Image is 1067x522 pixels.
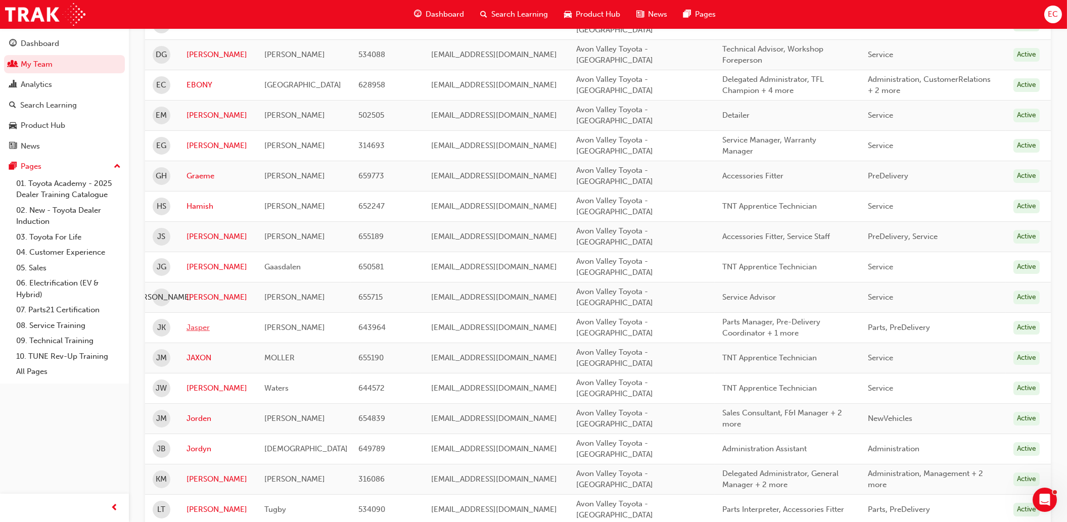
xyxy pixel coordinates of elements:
[868,232,938,241] span: PreDelivery, Service
[431,232,557,241] span: [EMAIL_ADDRESS][DOMAIN_NAME]
[131,292,192,303] span: [PERSON_NAME]
[4,157,125,176] button: Pages
[187,473,249,485] a: [PERSON_NAME]
[576,378,653,399] span: Avon Valley Toyota - [GEOGRAPHIC_DATA]
[9,60,17,69] span: people-icon
[358,50,385,59] span: 534088
[12,333,125,349] a: 09. Technical Training
[12,229,125,245] a: 03. Toyota For Life
[431,80,557,89] span: [EMAIL_ADDRESS][DOMAIN_NAME]
[9,121,17,130] span: car-icon
[1044,6,1062,23] button: EC
[576,257,653,277] span: Avon Valley Toyota - [GEOGRAPHIC_DATA]
[722,384,817,393] span: TNT Apprentice Technician
[264,262,301,271] span: Gaasdalen
[20,100,77,111] div: Search Learning
[358,444,385,453] span: 649789
[1013,78,1040,92] div: Active
[480,8,487,21] span: search-icon
[868,262,893,271] span: Service
[187,443,249,455] a: Jordyn
[1013,503,1040,516] div: Active
[264,171,325,180] span: [PERSON_NAME]
[12,203,125,229] a: 02. New - Toyota Dealer Induction
[1033,488,1057,512] iframe: Intercom live chat
[4,96,125,115] a: Search Learning
[722,111,750,120] span: Detailer
[264,141,325,150] span: [PERSON_NAME]
[12,275,125,302] a: 06. Electrification (EV & Hybrid)
[683,8,691,21] span: pages-icon
[158,504,166,515] span: LT
[21,140,40,152] div: News
[157,140,167,152] span: EG
[414,8,422,21] span: guage-icon
[406,4,472,25] a: guage-iconDashboard
[868,171,908,180] span: PreDelivery
[576,44,653,65] span: Avon Valley Toyota - [GEOGRAPHIC_DATA]
[1013,351,1040,365] div: Active
[1048,9,1058,20] span: EC
[722,171,783,180] span: Accessories Fitter
[358,353,384,362] span: 655190
[4,34,125,53] a: Dashboard
[722,44,823,65] span: Technical Advisor, Workshop Foreperson
[9,162,17,171] span: pages-icon
[431,353,557,362] span: [EMAIL_ADDRESS][DOMAIN_NAME]
[576,226,653,247] span: Avon Valley Toyota - [GEOGRAPHIC_DATA]
[157,443,166,455] span: JB
[156,110,167,121] span: EM
[722,75,824,96] span: Delegated Administrator, TFL Champion + 4 more
[868,505,930,514] span: Parts, PreDelivery
[576,166,653,186] span: Avon Valley Toyota - [GEOGRAPHIC_DATA]
[1013,442,1040,456] div: Active
[187,261,249,273] a: [PERSON_NAME]
[722,408,842,429] span: Sales Consultant, F&I Manager + 2 more
[187,49,249,61] a: [PERSON_NAME]
[868,111,893,120] span: Service
[9,101,16,110] span: search-icon
[358,232,384,241] span: 655189
[4,75,125,94] a: Analytics
[1013,230,1040,244] div: Active
[187,292,249,303] a: [PERSON_NAME]
[358,111,384,120] span: 502505
[187,383,249,394] a: [PERSON_NAME]
[1013,472,1040,486] div: Active
[1013,109,1040,122] div: Active
[722,293,776,302] span: Service Advisor
[4,32,125,157] button: DashboardMy TeamAnalyticsSearch LearningProduct HubNews
[868,50,893,59] span: Service
[868,384,893,393] span: Service
[358,414,385,423] span: 654839
[1013,48,1040,62] div: Active
[722,202,817,211] span: TNT Apprentice Technician
[722,135,816,156] span: Service Manager, Warranty Manager
[264,444,348,453] span: [DEMOGRAPHIC_DATA]
[426,9,464,20] span: Dashboard
[156,49,167,61] span: DG
[157,261,166,273] span: JG
[431,293,557,302] span: [EMAIL_ADDRESS][DOMAIN_NAME]
[156,383,167,394] span: JW
[431,414,557,423] span: [EMAIL_ADDRESS][DOMAIN_NAME]
[5,3,85,26] img: Trak
[264,353,295,362] span: MOLLER
[868,293,893,302] span: Service
[1013,412,1040,425] div: Active
[187,79,249,91] a: EBONY
[722,444,807,453] span: Administration Assistant
[114,160,121,173] span: up-icon
[695,9,716,20] span: Pages
[868,323,930,332] span: Parts, PreDelivery
[722,317,820,338] span: Parts Manager, Pre-Delivery Coordinator + 1 more
[156,413,167,424] span: JM
[156,352,167,364] span: JM
[576,135,653,156] span: Avon Valley Toyota - [GEOGRAPHIC_DATA]
[868,75,991,96] span: Administration, CustomerRelations + 2 more
[358,262,384,271] span: 650581
[1013,200,1040,213] div: Active
[431,323,557,332] span: [EMAIL_ADDRESS][DOMAIN_NAME]
[358,293,383,302] span: 655715
[1013,260,1040,274] div: Active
